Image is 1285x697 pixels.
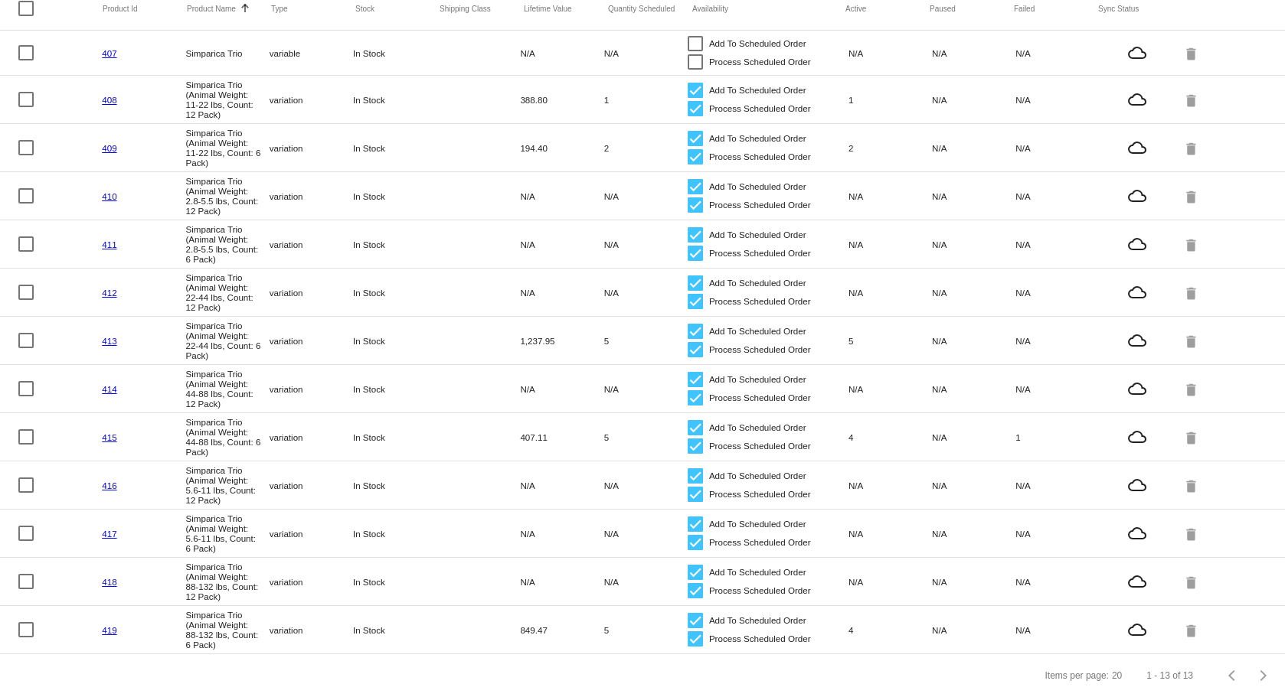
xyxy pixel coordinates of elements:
[520,44,603,62] mat-cell: N/A
[520,380,603,398] mat-cell: N/A
[932,477,1015,494] mat-cell: N/A
[932,428,1015,446] mat-cell: N/A
[1100,476,1175,494] mat-icon: cloud_queue
[271,4,288,13] button: Change sorting for ProductType
[1100,428,1175,446] mat-icon: cloud_queue
[1100,331,1175,350] mat-icon: cloud_queue
[709,81,806,99] span: Add To Scheduled Order
[353,525,437,542] mat-cell: In Stock
[1015,573,1099,591] mat-cell: N/A
[1183,474,1202,497] mat-icon: delete
[1248,660,1279,691] button: Next page
[848,525,932,542] mat-cell: N/A
[1183,136,1202,160] mat-icon: delete
[270,332,353,350] mat-cell: variation
[1015,44,1099,62] mat-cell: N/A
[1015,91,1099,109] mat-cell: N/A
[709,274,806,292] span: Add To Scheduled Order
[1015,621,1099,639] mat-cell: N/A
[932,44,1015,62] mat-cell: N/A
[709,292,811,311] span: Process Scheduled Order
[1098,4,1139,13] button: Change sorting for ValidationErrorCode
[185,44,269,62] mat-cell: Simparica Trio
[848,44,932,62] mat-cell: N/A
[270,477,353,494] mat-cell: variation
[1100,187,1175,205] mat-icon: cloud_queue
[1100,138,1175,157] mat-icon: cloud_queue
[102,143,116,153] a: 409
[709,226,806,244] span: Add To Scheduled Order
[1100,524,1175,542] mat-icon: cloud_queue
[185,510,269,557] mat-cell: Simparica Trio (Animal Weight: 5.6-11 lbs, Count: 6 Pack)
[270,236,353,253] mat-cell: variation
[848,428,932,446] mat-cell: 4
[848,332,932,350] mat-cell: 5
[1100,620,1175,639] mat-icon: cloud_queue
[932,525,1015,542] mat-cell: N/A
[1015,187,1099,205] mat-cell: N/A
[1045,670,1109,681] div: Items per page:
[709,370,806,389] span: Add To Scheduled Order
[1183,522,1202,546] mat-icon: delete
[270,187,353,205] mat-cell: variation
[709,437,811,455] span: Process Scheduled Order
[848,621,932,639] mat-cell: 4
[1183,184,1202,208] mat-icon: delete
[185,220,269,268] mat-cell: Simparica Trio (Animal Weight: 2.8-5.5 lbs, Count: 6 Pack)
[1014,4,1035,13] button: Change sorting for TotalQuantityFailed
[353,573,437,591] mat-cell: In Stock
[709,196,811,214] span: Process Scheduled Order
[270,139,353,157] mat-cell: variation
[102,239,116,249] a: 411
[1015,332,1099,350] mat-cell: N/A
[185,124,269,171] mat-cell: Simparica Trio (Animal Weight: 11-22 lbs, Count: 6 Pack)
[608,4,675,13] button: Change sorting for QuantityScheduled
[932,91,1015,109] mat-cell: N/A
[1100,572,1175,591] mat-icon: cloud_queue
[353,284,437,301] mat-cell: In Stock
[185,317,269,364] mat-cell: Simparica Trio (Animal Weight: 22-44 lbs, Count: 6 Pack)
[848,380,932,398] mat-cell: N/A
[520,477,603,494] mat-cell: N/A
[270,284,353,301] mat-cell: variation
[845,4,866,13] button: Change sorting for TotalQuantityScheduledActive
[520,284,603,301] mat-cell: N/A
[604,380,688,398] mat-cell: N/A
[353,91,437,109] mat-cell: In Stock
[709,340,811,359] span: Process Scheduled Order
[709,389,811,407] span: Process Scheduled Order
[353,332,437,350] mat-cell: In Stock
[1183,570,1202,594] mat-icon: delete
[709,419,806,437] span: Add To Scheduled Order
[520,91,603,109] mat-cell: 388.80
[932,187,1015,205] mat-cell: N/A
[270,380,353,398] mat-cell: variation
[102,336,116,346] a: 413
[848,91,932,109] mat-cell: 1
[1100,379,1175,398] mat-icon: cloud_queue
[1100,44,1175,62] mat-icon: cloud_queue
[709,630,811,648] span: Process Scheduled Order
[604,284,688,301] mat-cell: N/A
[353,380,437,398] mat-cell: In Stock
[1015,380,1099,398] mat-cell: N/A
[932,573,1015,591] mat-cell: N/A
[1015,284,1099,301] mat-cell: N/A
[185,269,269,316] mat-cell: Simparica Trio (Animal Weight: 22-44 lbs, Count: 12 Pack)
[102,288,116,298] a: 412
[604,44,688,62] mat-cell: N/A
[1015,477,1099,494] mat-cell: N/A
[604,236,688,253] mat-cell: N/A
[1183,425,1202,449] mat-icon: delete
[520,573,603,591] mat-cell: N/A
[932,621,1015,639] mat-cell: N/A
[1183,233,1202,256] mat-icon: delete
[709,322,806,340] span: Add To Scheduled Order
[520,187,603,205] mat-cell: N/A
[604,573,688,591] mat-cell: N/A
[932,284,1015,301] mat-cell: N/A
[932,332,1015,350] mat-cell: N/A
[932,380,1015,398] mat-cell: N/A
[102,48,116,58] a: 407
[692,5,845,13] mat-header-cell: Availability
